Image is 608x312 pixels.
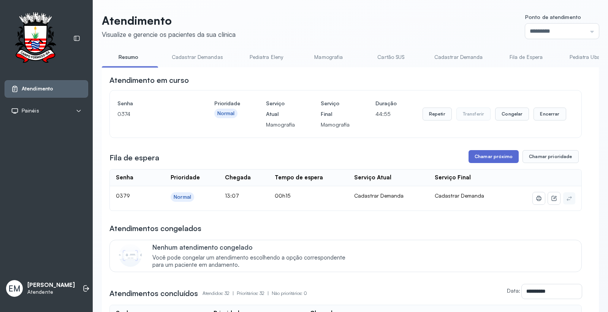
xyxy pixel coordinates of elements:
[302,51,355,63] a: Mamografia
[233,290,234,296] span: |
[102,30,236,38] div: Visualize e gerencie os pacientes da sua clínica
[500,51,553,63] a: Fila de Espera
[203,288,237,299] p: Atendidos: 32
[27,289,75,295] p: Atendente
[217,110,235,117] div: Normal
[22,108,39,114] span: Painéis
[225,192,239,199] span: 13:07
[321,98,350,119] h4: Serviço Final
[109,75,189,86] h3: Atendimento em curso
[27,282,75,289] p: [PERSON_NAME]
[102,14,236,27] p: Atendimento
[152,243,353,251] p: Nenhum atendimento congelado
[174,194,191,200] div: Normal
[109,288,198,299] h3: Atendimentos concluídos
[495,108,529,120] button: Congelar
[237,288,272,299] p: Prioritários: 32
[117,98,188,109] h4: Senha
[375,109,397,119] p: 44:55
[272,288,307,299] p: Não prioritários: 0
[435,174,471,181] div: Serviço Final
[266,98,295,119] h4: Serviço Atual
[109,152,159,163] h3: Fila de espera
[102,51,155,63] a: Resumo
[266,119,295,130] p: Mamografia
[534,108,566,120] button: Encerrar
[275,192,290,199] span: 00h15
[116,174,133,181] div: Senha
[507,287,520,294] label: Data:
[354,174,391,181] div: Serviço Atual
[525,14,581,20] span: Ponto de atendimento
[275,174,323,181] div: Tempo de espera
[109,223,201,234] h3: Atendimentos congelados
[354,192,423,199] div: Cadastrar Demanda
[423,108,452,120] button: Repetir
[240,51,293,63] a: Pediatra Eleny
[469,150,519,163] button: Chamar próximo
[321,119,350,130] p: Mamografia
[164,51,231,63] a: Cadastrar Demandas
[8,12,63,65] img: Logotipo do estabelecimento
[22,86,53,92] span: Atendimento
[171,174,200,181] div: Prioridade
[364,51,418,63] a: Cartão SUS
[456,108,491,120] button: Transferir
[435,192,484,199] span: Cadastrar Demanda
[152,254,353,269] span: Você pode congelar um atendimento escolhendo a opção correspondente para um paciente em andamento.
[375,98,397,109] h4: Duração
[117,109,188,119] p: 0374
[522,150,579,163] button: Chamar prioridade
[116,192,130,199] span: 0379
[268,290,269,296] span: |
[427,51,491,63] a: Cadastrar Demanda
[225,174,251,181] div: Chegada
[119,244,142,267] img: Imagem de CalloutCard
[214,98,240,109] h4: Prioridade
[11,85,82,93] a: Atendimento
